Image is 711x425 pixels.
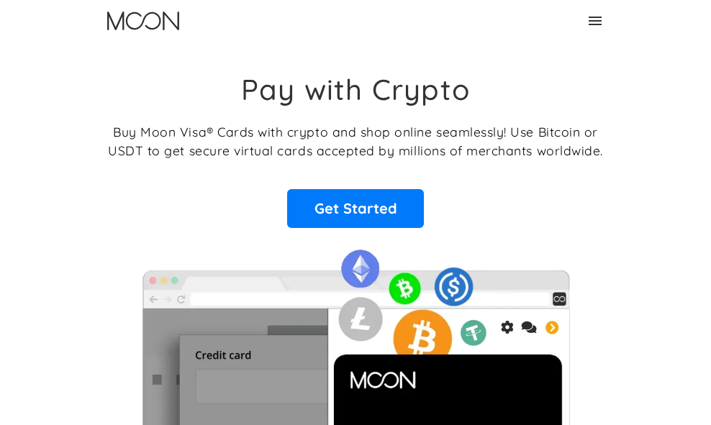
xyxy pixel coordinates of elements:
[108,122,603,160] p: Buy Moon Visa® Cards with crypto and shop online seamlessly! Use Bitcoin or USDT to get secure vi...
[241,72,470,106] h1: Pay with Crypto
[287,189,424,228] a: Get Started
[107,12,179,30] a: home
[107,12,179,30] img: Moon Logo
